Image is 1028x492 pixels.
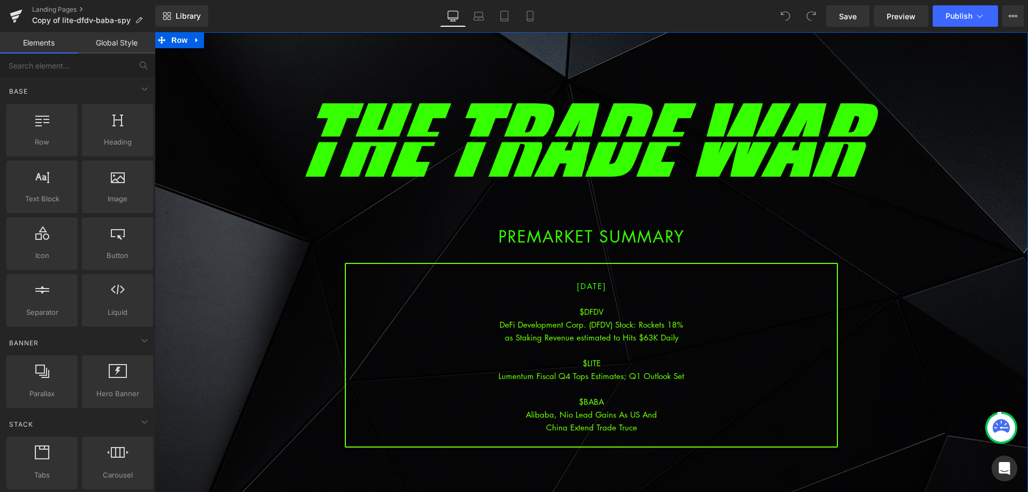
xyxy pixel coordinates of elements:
span: Hero Banner [85,388,150,399]
span: Row [10,137,74,148]
div: $DFDV [191,273,682,286]
a: Tablet [492,5,517,27]
span: Copy of lite-dfdv-baba-spy [32,16,131,25]
span: Save [839,11,857,22]
span: Icon [10,250,74,261]
div: Open Intercom Messenger [992,456,1017,481]
span: Tabs [10,470,74,481]
span: [DATE] [422,248,452,259]
a: Global Style [78,32,155,54]
a: Desktop [440,5,466,27]
button: More [1002,5,1024,27]
div: Alibaba, Nio Lead Gains As US And [191,376,682,389]
span: Base [8,86,29,96]
span: Banner [8,338,40,348]
a: Mobile [517,5,543,27]
span: Stack [8,419,34,429]
span: Parallax [10,388,74,399]
span: Image [85,193,150,205]
span: Liquid [85,307,150,318]
span: Carousel [85,470,150,481]
span: Library [176,11,201,21]
div: as Staking Revenue estimated to Hits $63K Daily [191,299,682,312]
h1: PREMARKET SUMMARY [124,198,750,211]
span: Separator [10,307,74,318]
div: China Extend Trade Truce [191,389,682,402]
div: $BABA [191,363,682,376]
span: Heading [85,137,150,148]
a: Laptop [466,5,492,27]
div: Lumentum Fiscal Q4 Tops Estimates; Q1 Outlook Set [191,337,682,350]
button: Redo [800,5,822,27]
span: Text Block [10,193,74,205]
div: DeFi Development Corp. (DFDV) Stock: Rockets 18% [191,286,682,299]
a: Preview [874,5,928,27]
span: Preview [887,11,916,22]
span: Publish [946,12,972,20]
a: New Library [155,5,208,27]
button: Undo [775,5,796,27]
div: $LITE [191,324,682,337]
a: Landing Pages [32,5,155,14]
button: Publish [933,5,998,27]
span: Button [85,250,150,261]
